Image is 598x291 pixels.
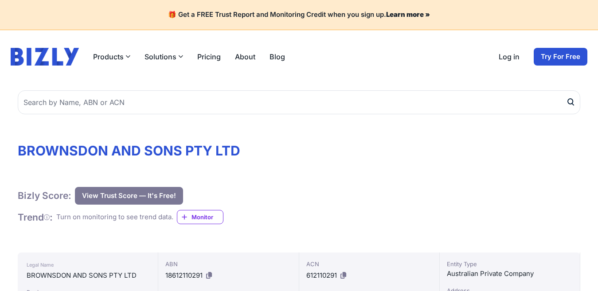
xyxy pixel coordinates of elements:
[27,260,149,270] div: Legal Name
[197,51,221,62] a: Pricing
[18,190,71,202] h1: Bizly Score:
[56,212,173,222] div: Turn on monitoring to see trend data.
[270,51,285,62] a: Blog
[177,210,223,224] a: Monitor
[165,271,203,279] span: 18612110291
[18,143,580,159] h1: BROWNSDON AND SONS PTY LTD
[386,10,430,19] a: Learn more »
[192,213,223,221] span: Monitor
[18,211,53,223] h1: Trend :
[306,271,337,279] span: 612110291
[306,260,432,268] div: ACN
[11,11,587,19] h4: 🎁 Get a FREE Trust Report and Monitoring Credit when you sign up.
[27,270,149,281] div: BROWNSDON AND SONS PTY LTD
[499,51,520,62] a: Log in
[18,90,580,114] input: Search by Name, ABN or ACN
[75,187,183,205] button: View Trust Score — It's Free!
[447,268,573,279] div: Australian Private Company
[93,51,130,62] button: Products
[534,48,587,66] a: Try For Free
[447,260,573,268] div: Entity Type
[145,51,183,62] button: Solutions
[165,260,291,268] div: ABN
[235,51,255,62] a: About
